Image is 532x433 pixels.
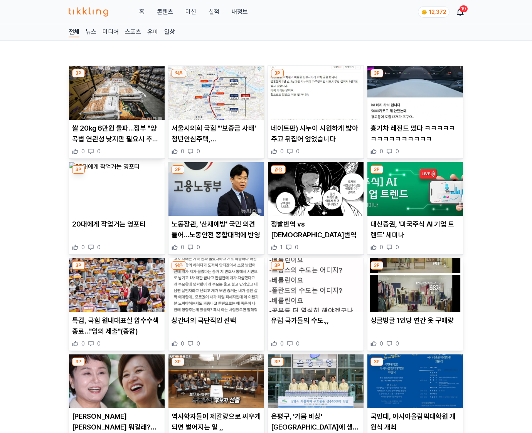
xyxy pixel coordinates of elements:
[367,258,463,312] img: 싱글벙글 1인당 연간 옷 구매량
[168,354,264,408] img: 역사학자들이 제갈량으로 싸우게 되면 벌어지는 일 ,,
[367,65,463,159] div: 3P 흉기차 레전드 떴다 ㅋㅋㅋㅋㅋㅋㅋㅋㅋㅋㅋㅋㅋㅋㅋ 흉기차 레전드 떴다 ㅋㅋㅋㅋㅋㅋㅋㅋㅋㅋㅋㅋㅋㅋㅋ 0 0
[380,340,383,347] span: 0
[370,69,383,77] div: 3P
[396,148,399,155] span: 0
[172,219,261,240] p: 노동장관, '산재예방' 국민 의견 들어…노동안전 종합대책에 반영
[181,148,184,155] span: 0
[81,148,85,155] span: 0
[172,411,261,433] p: 역사학자들이 제갈량으로 싸우게 되면 벌어지는 일 ,,
[72,411,162,433] p: [PERSON_NAME] [PERSON_NAME] 뭐길래? [PERSON_NAME] "잘 견디고 있지, 허망해 말고" 의미심장 글 화제 (+투병, 건강, 암)
[268,65,364,159] div: 3P 네이트판) 시누이 시원하게 밟아주고 뒤집어 엎었습니다 네이트판) 시누이 시원하게 밟아주고 뒤집어 엎었습니다 0 0
[97,340,101,347] span: 0
[168,65,264,159] div: 읽음 서울시의회 국힘 "'보증금 사태' 청년안심주택, 박원순 시절 시작된 사업" 서울시의회 국힘 "'보증금 사태' 청년안심주택, [PERSON_NAME] 시절 시작된 사업" 0 0
[164,27,175,37] a: 일상
[295,243,298,251] span: 0
[370,411,460,433] p: 국민대, 아시아올림픽대학원 개원식 개최
[197,243,200,251] span: 0
[97,148,101,155] span: 0
[168,258,264,351] div: 읽음 상간녀의 극단적인 선택 상간녀의 극단적인 선택 0 0
[168,66,264,120] img: 서울시의회 국힘 "'보증금 사태' 청년안심주택, 박원순 시절 시작된 사업"
[418,6,448,18] a: coin 12,372
[181,243,184,251] span: 0
[268,258,364,351] div: 3P 유럽 국가들의 수도.,, 유럽 국가들의 수도.,, 0 0
[81,243,85,251] span: 0
[280,148,284,155] span: 0
[69,7,108,17] img: 티끌링
[271,219,360,240] p: 정발번역 vs [DEMOGRAPHIC_DATA]번역
[380,243,383,251] span: 0
[421,9,428,15] img: coin
[69,66,165,120] img: 쌀 20㎏ 6만원 돌파…정부 "양곡법 연관성 낮지만 필요시 추가 대책"
[147,27,158,37] a: 유머
[271,123,360,144] p: 네이트판) 시누이 시원하게 밟아주고 뒤집어 엎었습니다
[396,340,399,347] span: 0
[72,69,85,77] div: 3P
[271,261,284,270] div: 3P
[172,261,186,270] div: 읽음
[370,357,383,366] div: 3P
[367,354,463,408] img: 국민대, 아시아올림픽대학원 개원식 개최
[370,261,383,270] div: 3P
[139,7,145,17] a: 홈
[268,162,364,255] div: 읽음 정발번역 vs 불법번역 정발번역 vs [DEMOGRAPHIC_DATA]번역 1 0
[457,7,463,17] a: 19
[271,165,286,174] div: 읽음
[168,162,264,255] div: 3P 노동장관, '산재예방' 국민 의견 들어…노동안전 종합대책에 반영 노동장관, '산재예방' 국민 의견 들어…노동안전 종합대책에 반영 0 0
[367,162,463,216] img: 대신증권, '미국주식 AI 기업 트렌드' 세미나
[72,261,85,270] div: 3P
[296,340,300,347] span: 0
[72,357,85,366] div: 3P
[172,123,261,144] p: 서울시의회 국힘 "'보증금 사태' 청년안심주택, [PERSON_NAME] 시절 시작된 사업"
[168,258,264,312] img: 상간녀의 극단적인 선택
[197,340,200,347] span: 0
[72,219,162,230] p: 20대에게 작업거는 영포티
[370,315,460,326] p: 싱글벙글 1인당 연간 옷 구매량
[268,162,364,216] img: 정발번역 vs 불법번역
[460,5,468,12] div: 19
[181,340,184,347] span: 0
[271,69,284,77] div: 3P
[172,69,186,77] div: 읽음
[268,66,364,120] img: 네이트판) 시누이 시원하게 밟아주고 뒤집어 엎었습니다
[125,27,141,37] a: 스포츠
[69,162,165,255] div: 3P 20대에게 작업거는 영포티 20대에게 작업거는 영포티 0 0
[367,66,463,120] img: 흉기차 레전드 떴다 ㅋㅋㅋㅋㅋㅋㅋㅋㅋㅋㅋㅋㅋㅋㅋ
[370,219,460,240] p: 대신증권, '미국주식 AI 기업 트렌드' 세미나
[367,258,463,351] div: 3P 싱글벙글 1인당 연간 옷 구매량 싱글벙글 1인당 연간 옷 구매량 0 0
[97,243,101,251] span: 0
[69,27,79,37] a: 전체
[429,9,446,15] span: 12,372
[69,258,165,312] img: 특검, 국힘 원내대표실 압수수색 종료…"임의 제출"(종합)
[268,258,364,312] img: 유럽 국가들의 수도.,,
[168,162,264,216] img: 노동장관, '산재예방' 국민 의견 들어…노동안전 종합대책에 반영
[380,148,383,155] span: 0
[172,315,261,326] p: 상간녀의 극단적인 선택
[367,162,463,255] div: 3P 대신증권, '미국주식 AI 기업 트렌드' 세미나 대신증권, '미국주식 AI 기업 트렌드' 세미나 0 0
[81,340,85,347] span: 0
[370,165,383,174] div: 3P
[271,411,360,433] p: 은평구, '가뭄 비상' [GEOGRAPHIC_DATA]에 생수 5000병 지원
[103,27,119,37] a: 미디어
[185,7,196,17] button: 미션
[209,7,219,17] a: 실적
[268,354,364,408] img: 은평구, '가뭄 비상' 강릉시에 생수 5000병 지원
[69,354,165,408] img: 박미선 병명 뭐길래? 이경실 "잘 견디고 있지, 허망해 말고" 의미심장 글 화제 (+투병, 건강, 암)
[157,7,173,17] a: 콘텐츠
[69,65,165,159] div: 3P 쌀 20㎏ 6만원 돌파…정부 "양곡법 연관성 낮지만 필요시 추가 대책" 쌀 20㎏ 6만원 돌파…정부 "양곡법 연관성 낮지만 필요시 추가 대책" 0 0
[370,123,460,144] p: 흉기차 레전드 떴다 ㅋㅋㅋㅋㅋㅋㅋㅋㅋㅋㅋㅋㅋㅋㅋ
[232,7,248,17] a: 내정보
[86,27,96,37] a: 뉴스
[280,243,283,251] span: 1
[280,340,284,347] span: 0
[197,148,200,155] span: 0
[396,243,399,251] span: 0
[271,315,360,326] p: 유럽 국가들의 수도.,,
[296,148,300,155] span: 0
[72,165,85,174] div: 3P
[271,357,284,366] div: 3P
[172,165,184,174] div: 3P
[69,258,165,351] div: 3P 특검, 국힘 원내대표실 압수수색 종료…"임의 제출"(종합) 특검, 국힘 원내대표실 압수수색 종료…"임의 제출"(종합) 0 0
[72,123,162,144] p: 쌀 20㎏ 6만원 돌파…정부 "양곡법 연관성 낮지만 필요시 추가 대책"
[172,357,184,366] div: 3P
[72,315,162,337] p: 특검, 국힘 원내대표실 압수수색 종료…"임의 제출"(종합)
